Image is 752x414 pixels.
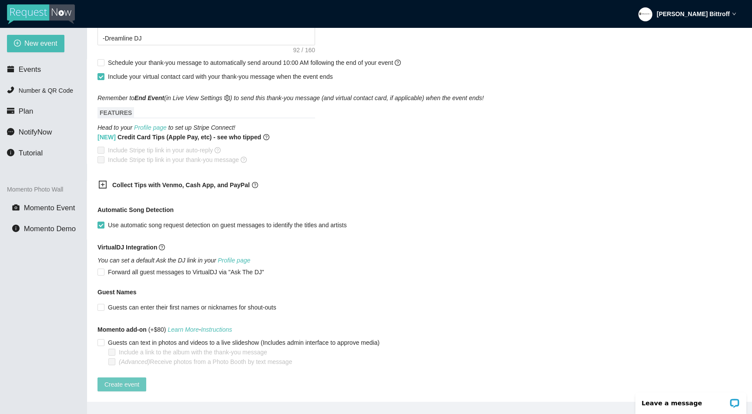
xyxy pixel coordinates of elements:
[97,205,174,215] b: Automatic Song Detection
[97,289,136,296] b: Guest Names
[24,225,76,233] span: Momento Demo
[657,10,730,17] strong: [PERSON_NAME] Bittroff
[168,326,199,333] a: Learn More
[7,4,75,24] img: RequestNow
[263,132,269,142] span: question-circle
[7,149,14,156] span: info-circle
[14,14,21,21] img: logo_orange.svg
[638,7,652,21] img: ALV-UjVIy_XFAQhoaPyVZGIvA3z6SDuqD7Ebrvr3f434OTGA4S7Nq1Z2wfQaz-RSLzD1H2zkYXG4tOxPUxhSg-E9UCOOPIS7C...
[119,358,150,365] i: (Advanced)
[33,51,78,57] div: Domain Overview
[104,220,350,230] span: Use automatic song request detection on guest messages to identify the titles and artists
[630,387,752,414] iframe: LiveChat chat widget
[97,257,250,264] i: You can set a default Ask the DJ link in your
[97,325,232,334] span: (+$80)
[97,107,134,118] span: FEATURES
[218,257,251,264] a: Profile page
[91,175,309,196] div: Collect Tips with Venmo, Cash App, and PayPalquestion-circle
[7,128,14,135] span: message
[14,23,21,30] img: website_grey.svg
[104,380,139,389] span: Create event
[87,50,94,57] img: tab_keywords_by_traffic_grey.svg
[97,134,116,141] span: [NEW]
[395,60,401,66] span: question-circle
[241,157,247,163] span: question-circle
[23,50,30,57] img: tab_domain_overview_orange.svg
[134,94,164,101] b: End Event
[252,182,258,188] span: question-circle
[96,51,147,57] div: Keywords by Traffic
[97,244,157,251] b: VirtualDJ Integration
[201,326,232,333] a: Instructions
[104,145,224,155] span: Include Stripe tip link in your auto-reply
[19,65,41,74] span: Events
[19,107,34,115] span: Plan
[97,124,235,131] i: Head to your to set up Stripe Connect!
[19,87,73,94] span: Number & QR Code
[14,40,21,48] span: plus-circle
[104,155,250,165] span: Include Stripe tip link in your thank-you message
[104,303,280,312] span: Guests can enter their first names or nicknames for shout-outs
[12,225,20,232] span: info-circle
[732,12,736,16] span: down
[108,73,333,80] span: Include your virtual contact card with your thank-you message when the event ends
[112,182,250,188] b: Collect Tips with Venmo, Cash App, and PayPal
[97,377,146,391] button: Create event
[104,338,383,347] span: Guests can text in photos and videos to a live slideshow (Includes admin interface to approve media)
[12,204,20,211] span: camera
[23,23,96,30] div: Domain: [DOMAIN_NAME]
[215,147,221,153] span: question-circle
[19,128,52,136] span: NotifyNow
[97,94,484,101] i: Remember to (in Live View Settings ) to send this thank-you message (and virtual contact card, if...
[115,347,271,357] span: Include a link to the album with the thank-you message
[7,35,64,52] button: plus-circleNew event
[98,180,107,189] span: plus-square
[19,149,43,157] span: Tutorial
[159,244,165,250] span: question-circle
[97,132,261,142] b: Credit Card Tips (Apple Pay, etc) - see who tipped
[104,267,268,277] span: Forward all guest messages to VirtualDJ via "Ask The DJ"
[168,326,232,333] i: -
[24,14,43,21] div: v 4.0.25
[7,65,14,73] span: calendar
[24,38,57,49] span: New event
[7,107,14,114] span: credit-card
[24,204,75,212] span: Momento Event
[115,357,295,367] span: Receive photos from a Photo Booth by text message
[224,95,230,101] span: setting
[108,59,401,66] span: Schedule your thank-you message to automatically send around 10:00 AM following the end of your e...
[97,326,147,333] b: Momento add-on
[134,124,167,131] a: Profile page
[7,86,14,94] span: phone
